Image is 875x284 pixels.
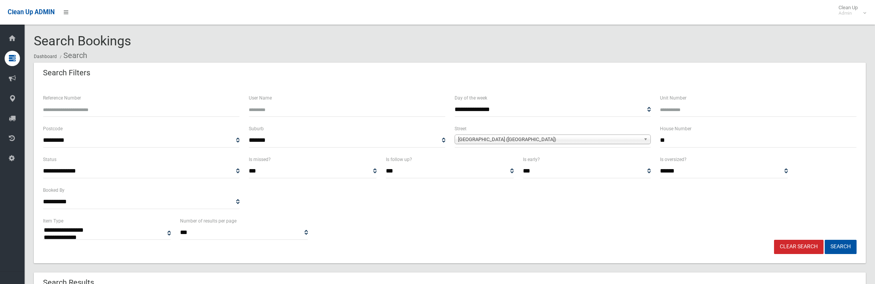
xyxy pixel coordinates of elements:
label: Day of the week [455,94,487,102]
label: House Number [660,125,691,133]
label: Status [43,155,56,164]
label: Suburb [249,125,264,133]
label: Unit Number [660,94,686,102]
a: Dashboard [34,54,57,59]
a: Clear Search [774,240,824,254]
label: Item Type [43,217,63,225]
small: Admin [839,10,858,16]
button: Search [825,240,857,254]
label: User Name [249,94,272,102]
span: Search Bookings [34,33,131,48]
label: Number of results per page [180,217,237,225]
span: Clean Up ADMIN [8,8,55,16]
label: Booked By [43,186,65,194]
label: Is early? [523,155,540,164]
li: Search [58,48,87,63]
label: Postcode [43,125,63,133]
label: Street [455,125,466,133]
label: Is follow up? [386,155,412,164]
span: [GEOGRAPHIC_DATA] ([GEOGRAPHIC_DATA]) [458,135,641,144]
header: Search Filters [34,65,99,80]
label: Reference Number [43,94,81,102]
label: Is oversized? [660,155,686,164]
label: Is missed? [249,155,271,164]
span: Clean Up [835,5,865,16]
